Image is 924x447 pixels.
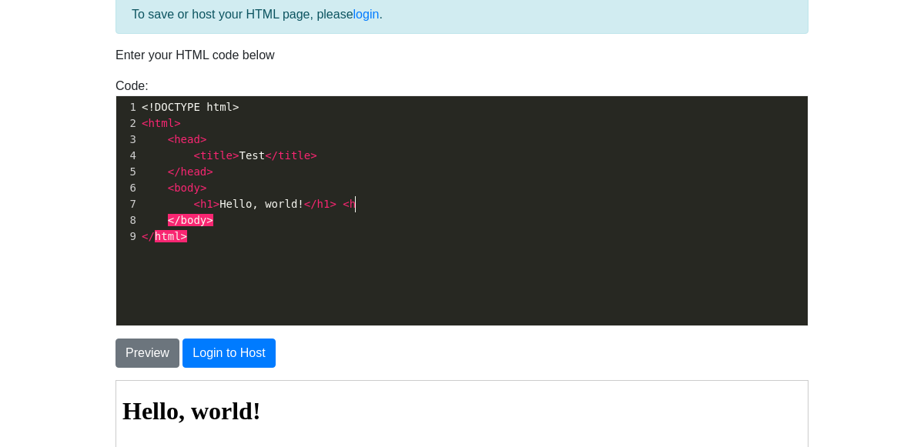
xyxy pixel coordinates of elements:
[168,165,181,178] span: </
[200,149,233,162] span: title
[155,230,181,242] span: html
[174,133,200,145] span: head
[233,149,239,162] span: >
[310,149,316,162] span: >
[142,198,356,210] span: Hello, world!
[193,149,199,162] span: <
[116,212,139,229] div: 8
[142,117,148,129] span: <
[116,229,139,245] div: 9
[104,77,820,326] div: Code:
[278,149,310,162] span: title
[174,182,200,194] span: body
[116,99,139,115] div: 1
[116,148,139,164] div: 4
[116,196,139,212] div: 7
[116,164,139,180] div: 5
[115,46,808,65] p: Enter your HTML code below
[317,198,330,210] span: h1
[353,8,380,21] a: login
[330,198,336,210] span: >
[200,198,213,210] span: h1
[6,16,685,45] h1: Hello, world!
[142,230,155,242] span: </
[116,132,139,148] div: 3
[115,339,179,368] button: Preview
[181,165,207,178] span: head
[343,198,349,210] span: <
[116,180,139,196] div: 6
[206,165,213,178] span: >
[265,149,278,162] span: </
[213,198,219,210] span: >
[182,339,275,368] button: Login to Host
[181,230,187,242] span: >
[142,149,317,162] span: Test
[200,133,206,145] span: >
[304,198,317,210] span: </
[350,198,356,210] span: h
[168,182,174,194] span: <
[168,214,213,226] span: </body>
[200,182,206,194] span: >
[168,133,174,145] span: <
[174,117,180,129] span: >
[142,101,239,113] span: <!DOCTYPE html>
[148,117,174,129] span: html
[193,198,199,210] span: <
[116,115,139,132] div: 2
